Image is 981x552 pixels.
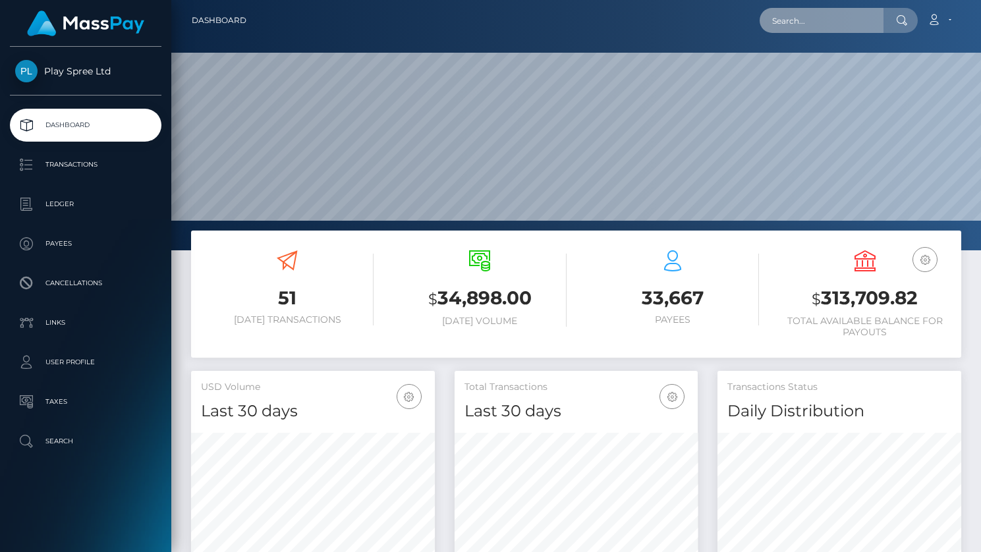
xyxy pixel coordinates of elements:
a: Payees [10,227,161,260]
p: Taxes [15,392,156,412]
img: MassPay Logo [27,11,144,36]
h4: Daily Distribution [727,400,951,423]
small: $ [812,290,821,308]
p: Search [15,431,156,451]
h6: [DATE] Transactions [201,314,374,325]
img: Play Spree Ltd [15,60,38,82]
small: $ [428,290,437,308]
a: Cancellations [10,267,161,300]
a: Ledger [10,188,161,221]
a: Dashboard [10,109,161,142]
h3: 34,898.00 [393,285,566,312]
span: Play Spree Ltd [10,65,161,77]
h5: USD Volume [201,381,425,394]
p: Payees [15,234,156,254]
h6: [DATE] Volume [393,316,566,327]
p: Ledger [15,194,156,214]
a: Transactions [10,148,161,181]
h5: Transactions Status [727,381,951,394]
input: Search... [760,8,883,33]
p: Transactions [15,155,156,175]
a: User Profile [10,346,161,379]
h6: Payees [586,314,759,325]
h5: Total Transactions [464,381,688,394]
p: User Profile [15,352,156,372]
h4: Last 30 days [464,400,688,423]
h6: Total Available Balance for Payouts [779,316,951,338]
h3: 51 [201,285,374,311]
a: Search [10,425,161,458]
h4: Last 30 days [201,400,425,423]
p: Cancellations [15,273,156,293]
p: Dashboard [15,115,156,135]
a: Links [10,306,161,339]
a: Taxes [10,385,161,418]
p: Links [15,313,156,333]
h3: 33,667 [586,285,759,311]
a: Dashboard [192,7,246,34]
h3: 313,709.82 [779,285,951,312]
